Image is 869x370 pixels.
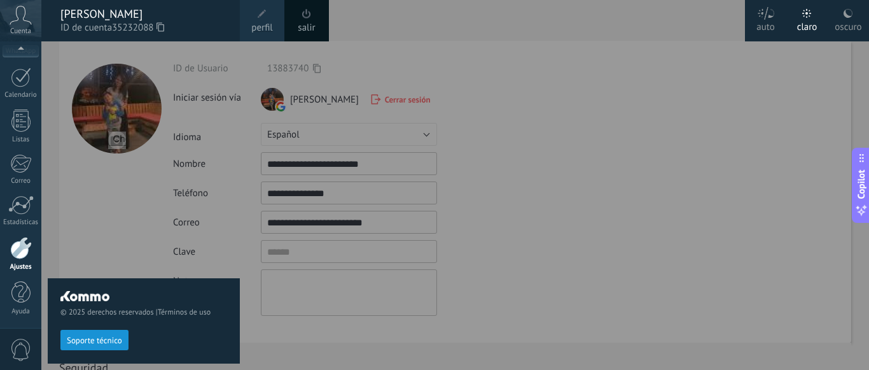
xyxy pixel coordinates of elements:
span: perfil [251,21,272,35]
div: Correo [3,177,39,185]
div: oscuro [835,8,861,41]
a: salir [298,21,315,35]
div: Calendario [3,91,39,99]
span: © 2025 derechos reservados | [60,308,227,317]
a: Términos de uso [158,308,211,317]
span: Cuenta [10,27,31,36]
span: 35232088 [112,21,164,35]
div: auto [756,8,775,41]
div: [PERSON_NAME] [60,7,227,21]
div: Estadísticas [3,218,39,227]
a: Soporte técnico [60,335,129,345]
div: Ayuda [3,308,39,316]
div: Listas [3,136,39,144]
span: Copilot [855,169,868,199]
button: Soporte técnico [60,330,129,350]
span: ID de cuenta [60,21,227,35]
div: claro [797,8,817,41]
div: Ajustes [3,263,39,271]
span: Soporte técnico [67,336,122,345]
